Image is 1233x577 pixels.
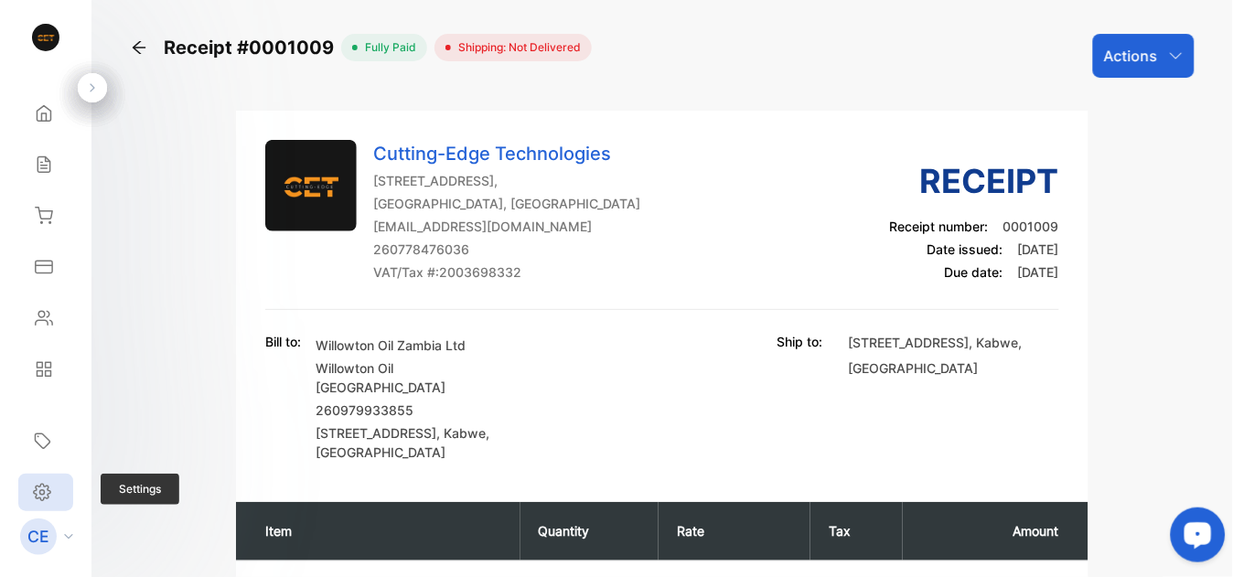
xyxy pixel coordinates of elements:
[164,34,341,61] span: Receipt #0001009
[436,425,486,441] span: , Kabwe
[1156,500,1233,577] iframe: LiveChat chat widget
[1104,45,1158,67] p: Actions
[358,39,416,56] span: fully paid
[890,156,1059,206] h3: Receipt
[970,335,1019,350] span: , Kabwe
[316,401,526,420] p: 260979933855
[101,474,179,505] span: Settings
[945,264,1003,280] span: Due date:
[1018,264,1059,280] span: [DATE]
[1093,34,1195,78] button: Actions
[373,140,640,167] p: Cutting-Edge Technologies
[777,332,823,351] p: Ship to:
[451,39,581,56] span: Shipping: Not Delivered
[316,358,526,397] p: Willowton Oil [GEOGRAPHIC_DATA]
[1003,219,1059,234] span: 0001009
[927,241,1003,257] span: Date issued:
[373,262,640,282] p: VAT/Tax #: 2003698332
[373,240,640,259] p: 260778476036
[921,521,1058,540] p: Amount
[265,521,501,540] p: Item
[27,525,49,549] p: CE
[32,24,59,51] img: logo
[677,521,792,540] p: Rate
[539,521,641,540] p: Quantity
[829,521,885,540] p: Tax
[265,332,301,351] p: Bill to:
[316,425,436,441] span: [STREET_ADDRESS]
[265,140,357,231] img: Company Logo
[373,171,640,190] p: [STREET_ADDRESS],
[373,194,640,213] p: [GEOGRAPHIC_DATA], [GEOGRAPHIC_DATA]
[316,336,526,355] p: Willowton Oil Zambia Ltd
[849,335,970,350] span: [STREET_ADDRESS]
[373,217,640,236] p: [EMAIL_ADDRESS][DOMAIN_NAME]
[890,219,989,234] span: Receipt number:
[1018,241,1059,257] span: [DATE]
